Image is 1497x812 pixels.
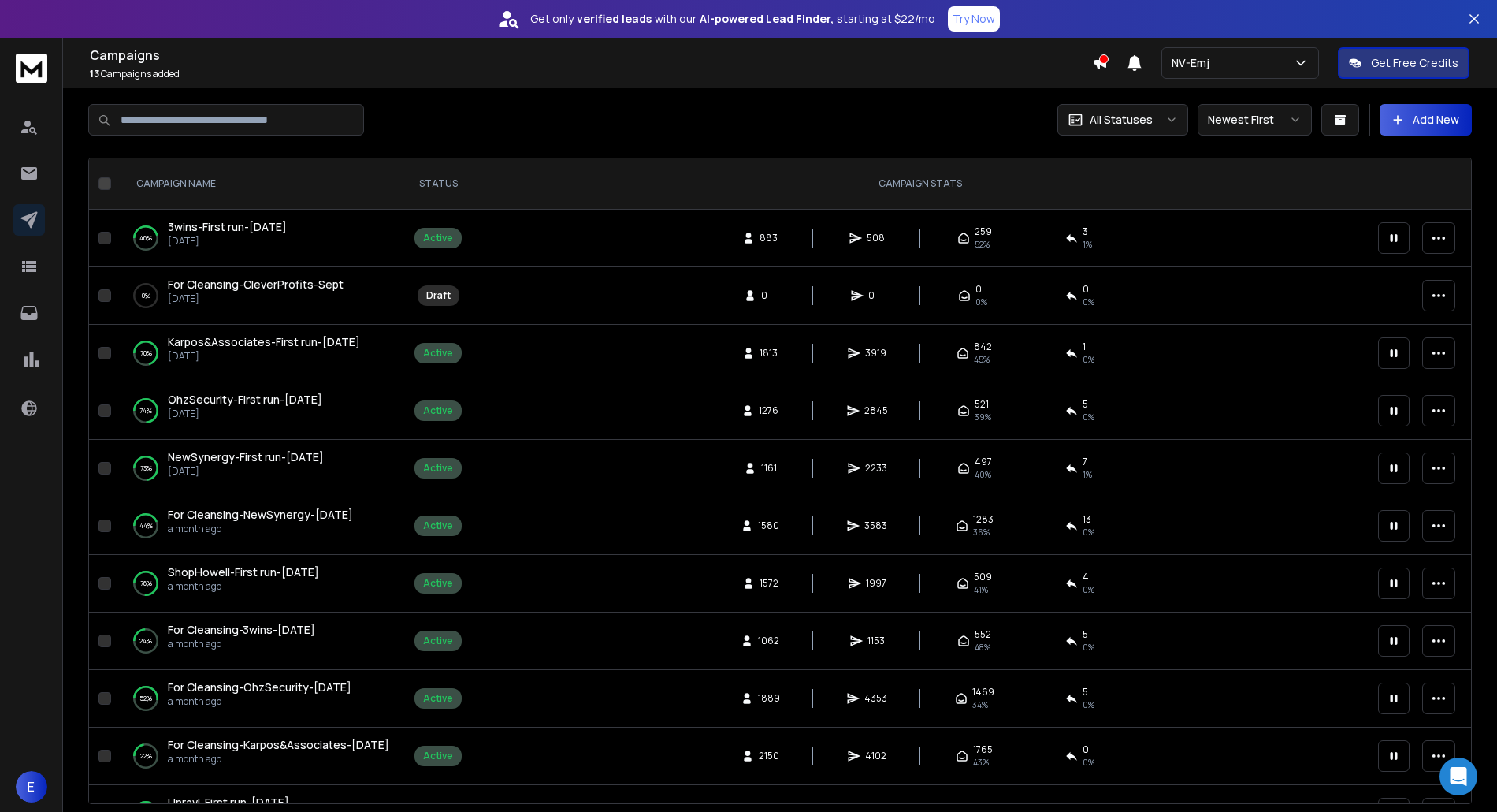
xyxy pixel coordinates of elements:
[577,11,652,27] strong: verified leads
[1083,571,1089,583] span: 4
[973,513,994,526] span: 1283
[139,518,153,534] p: 44 %
[168,795,289,810] a: Unravl-First run-[DATE]
[423,750,453,762] div: Active
[168,465,324,478] p: [DATE]
[1083,238,1092,251] span: 1 %
[1371,55,1458,71] p: Get Free Credits
[972,698,988,711] span: 34 %
[139,633,152,649] p: 24 %
[426,289,451,302] div: Draft
[975,456,992,468] span: 497
[168,334,360,349] span: Karpos&Associates-First run-[DATE]
[865,750,886,762] span: 4102
[760,577,778,590] span: 1572
[168,350,360,363] p: [DATE]
[16,771,47,803] button: E
[759,750,779,762] span: 2150
[974,353,990,366] span: 45 %
[117,158,405,210] th: CAMPAIGN NAME
[1083,583,1094,596] span: 0 %
[1439,758,1477,795] div: Open Intercom Messenger
[423,347,453,359] div: Active
[168,523,353,535] p: a month ago
[140,460,152,476] p: 73 %
[117,267,405,325] td: 0%For Cleansing-CleverProfits-Sept[DATE]
[423,462,453,475] div: Active
[168,507,353,522] span: For Cleansing-NewSynergy-[DATE]
[867,232,885,244] span: 508
[139,230,152,246] p: 46 %
[864,692,887,705] span: 4353
[168,564,319,580] a: ShopHowell-First run-[DATE]
[760,232,778,244] span: 883
[1083,641,1094,654] span: 0 %
[405,158,471,210] th: STATUS
[168,334,360,350] a: Karpos&Associates-First run-[DATE]
[759,404,778,417] span: 1276
[423,232,453,244] div: Active
[973,743,993,756] span: 1765
[1083,468,1092,481] span: 1 %
[975,411,991,423] span: 39 %
[168,277,344,292] span: For Cleansing-CleverProfits-Sept
[142,288,150,304] p: 0 %
[975,468,991,481] span: 40 %
[974,341,992,353] span: 842
[1172,55,1216,71] p: NV-Emj
[758,635,779,647] span: 1062
[90,46,1092,65] h1: Campaigns
[140,575,152,591] p: 76 %
[423,692,453,705] div: Active
[423,404,453,417] div: Active
[1380,104,1472,136] button: Add New
[140,345,152,361] p: 70 %
[168,737,389,753] a: For Cleansing-Karpos&Associates-[DATE]
[117,497,405,555] td: 44%For Cleansing-NewSynergy-[DATE]a month ago
[423,520,453,532] div: Active
[865,347,886,359] span: 3919
[1083,353,1094,366] span: 0 %
[975,225,992,238] span: 259
[168,277,344,292] a: For Cleansing-CleverProfits-Sept
[423,577,453,590] div: Active
[117,728,405,785] td: 22%For Cleansing-Karpos&Associates-[DATE]a month ago
[117,670,405,728] td: 52%For Cleansing-OhzSecurity-[DATE]a month ago
[975,398,989,411] span: 521
[1083,283,1089,296] span: 0
[758,520,779,532] span: 1580
[864,404,888,417] span: 2845
[1198,104,1312,136] button: Newest First
[1338,47,1469,79] button: Get Free Credits
[168,449,324,464] span: NewSynergy-First run-[DATE]
[168,392,322,408] a: OhzSecurity-First run-[DATE]
[1090,112,1153,128] p: All Statuses
[974,583,988,596] span: 41 %
[1083,526,1094,538] span: 0 %
[168,622,315,637] span: For Cleansing-3wins-[DATE]
[760,347,778,359] span: 1813
[168,292,344,305] p: [DATE]
[168,219,287,234] span: 3wins-First run-[DATE]
[975,641,990,654] span: 48 %
[168,235,287,248] p: [DATE]
[90,67,99,80] span: 13
[948,6,1000,32] button: Try Now
[168,638,315,650] p: a month ago
[471,158,1369,210] th: CAMPAIGN STATS
[1083,398,1088,411] span: 5
[139,691,152,706] p: 52 %
[975,628,991,641] span: 552
[1083,698,1094,711] span: 0 %
[423,635,453,647] div: Active
[974,571,992,583] span: 509
[168,408,322,420] p: [DATE]
[1083,513,1091,526] span: 13
[864,520,887,532] span: 3583
[168,564,319,579] span: ShopHowell-First run-[DATE]
[168,449,324,465] a: NewSynergy-First run-[DATE]
[168,753,389,765] p: a month ago
[1083,411,1094,423] span: 0 %
[168,580,319,593] p: a month ago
